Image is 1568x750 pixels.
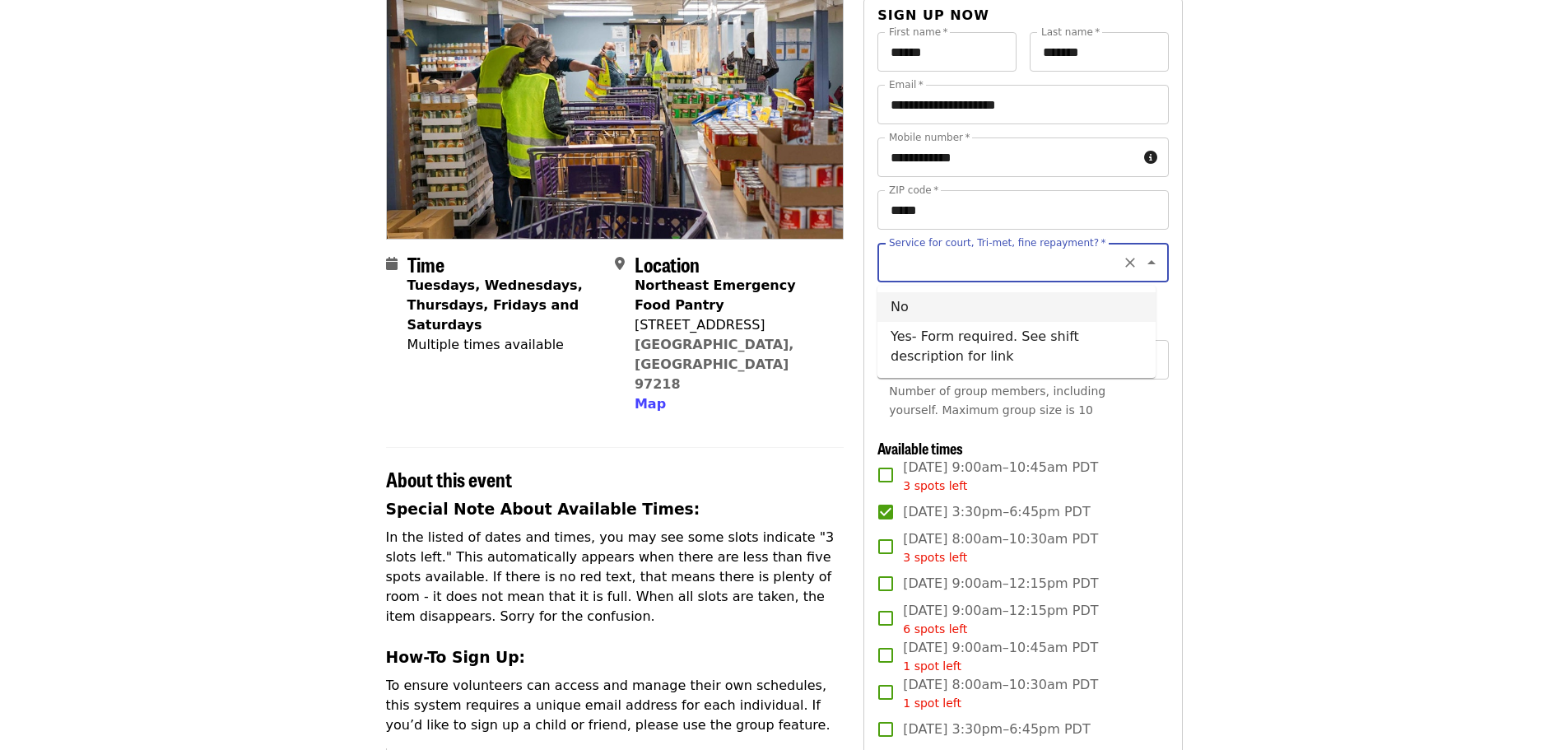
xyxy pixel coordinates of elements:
[889,185,938,195] label: ZIP code
[877,32,1017,72] input: First name
[903,638,1098,675] span: [DATE] 9:00am–10:45am PDT
[903,675,1098,712] span: [DATE] 8:00am–10:30am PDT
[877,7,989,23] span: Sign up now
[635,249,700,278] span: Location
[903,551,967,564] span: 3 spots left
[903,696,961,710] span: 1 spot left
[903,601,1098,638] span: [DATE] 9:00am–12:15pm PDT
[407,277,583,333] strong: Tuesdays, Wednesdays, Thursdays, Fridays and Saturdays
[877,322,1156,371] li: Yes- Form required. See shift description for link
[1041,27,1100,37] label: Last name
[889,80,924,90] label: Email
[889,133,970,142] label: Mobile number
[889,27,948,37] label: First name
[386,256,398,272] i: calendar icon
[903,659,961,673] span: 1 spot left
[1030,32,1169,72] input: Last name
[1119,251,1142,274] button: Clear
[386,501,700,518] strong: Special Note About Available Times:
[903,458,1098,495] span: [DATE] 9:00am–10:45am PDT
[1140,251,1163,274] button: Close
[386,676,844,735] p: To ensure volunteers can access and manage their own schedules, this system requires a unique ema...
[407,249,444,278] span: Time
[635,277,796,313] strong: Northeast Emergency Food Pantry
[877,85,1168,124] input: Email
[889,238,1106,248] label: Service for court, Tri-met, fine repayment?
[386,649,526,666] strong: How-To Sign Up:
[903,720,1090,739] span: [DATE] 3:30pm–6:45pm PDT
[386,464,512,493] span: About this event
[903,622,967,636] span: 6 spots left
[635,337,794,392] a: [GEOGRAPHIC_DATA], [GEOGRAPHIC_DATA] 97218
[903,574,1098,594] span: [DATE] 9:00am–12:15pm PDT
[877,190,1168,230] input: ZIP code
[903,502,1090,522] span: [DATE] 3:30pm–6:45pm PDT
[877,292,1156,322] li: No
[635,315,831,335] div: [STREET_ADDRESS]
[407,335,602,355] div: Multiple times available
[615,256,625,272] i: map-marker-alt icon
[635,396,666,412] span: Map
[1144,150,1157,165] i: circle-info icon
[903,479,967,492] span: 3 spots left
[889,384,1105,417] span: Number of group members, including yourself. Maximum group size is 10
[903,529,1098,566] span: [DATE] 8:00am–10:30am PDT
[877,137,1137,177] input: Mobile number
[386,528,844,627] p: In the listed of dates and times, you may see some slots indicate "3 slots left." This automatica...
[635,394,666,414] button: Map
[877,437,963,459] span: Available times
